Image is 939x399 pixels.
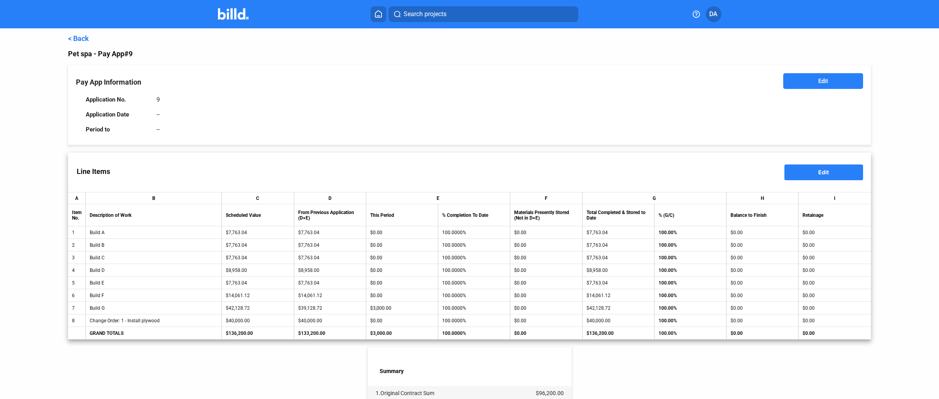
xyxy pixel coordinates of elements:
[802,255,867,260] div: $0.00
[731,255,794,260] div: $0.00
[706,6,721,22] button: DA
[76,78,141,86] span: Pay App Information
[157,96,160,103] div: 9
[587,280,650,286] div: $7,763.04
[587,268,650,273] div: $8,958.00
[587,230,650,235] div: $7,763.04
[68,192,86,204] th: A
[655,302,727,314] td: 100.00%
[802,293,867,298] div: $0.00
[655,277,727,289] td: 100.00%
[86,327,222,340] td: GRAND TOTALS
[72,268,81,273] div: 4
[438,204,510,226] th: % Completion To Date
[298,280,362,286] div: $7,763.04
[298,255,362,260] div: $7,763.04
[298,268,362,273] div: $8,958.00
[583,204,655,226] th: Total Completed & Stored to Date
[226,318,290,323] div: $40,000.00
[294,327,366,340] td: $133,200.00
[90,305,218,311] div: Build G
[226,242,290,248] div: $7,763.04
[802,280,867,286] div: $0.00
[68,34,89,42] a: < Back
[86,204,222,226] th: Description of Work
[731,242,794,248] div: $0.00
[90,255,218,260] div: Build C
[226,305,290,311] div: $42,128.72
[731,305,794,311] div: $0.00
[802,230,867,235] div: $0.00
[818,169,829,175] span: Edit
[731,280,794,286] div: $0.00
[655,314,727,327] td: 100.00%
[802,268,867,273] div: $0.00
[709,9,718,19] span: DA
[376,390,434,396] span: 1.Original Contract Sum
[802,305,867,311] div: $0.00
[389,6,578,22] button: Search projects
[783,73,863,89] button: Edit
[226,268,290,273] div: $8,958.00
[68,48,871,59] div: Pet spa - Pay App
[72,255,81,260] div: 3
[587,305,650,311] div: $42,128.72
[157,111,160,118] div: --
[510,327,582,340] td: $0.00
[536,386,572,396] td: $96,200.00
[68,204,86,226] th: Item No.
[587,255,650,260] div: $7,763.04
[90,318,218,323] div: Change Order: 1 - Install plywood
[366,204,438,226] th: This Period
[90,293,218,298] div: Build F
[587,293,650,298] div: $14,061.12
[583,327,655,340] td: $136,200.00
[68,159,119,183] label: Line Items
[366,192,511,204] th: E
[727,204,799,226] th: Balance to Finish
[72,318,81,323] div: 8
[404,9,446,19] span: Search projects
[124,50,133,58] span: #9
[380,368,572,376] label: Summary
[72,293,81,298] div: 6
[298,318,362,323] div: $40,000.00
[72,305,81,311] div: 7
[587,242,650,248] div: $7,763.04
[222,192,294,204] th: C
[72,230,81,235] div: 1
[222,204,294,226] th: Scheduled Value
[90,268,218,273] div: Build D
[222,327,294,340] td: $136,200.00
[90,242,218,248] div: Build B
[366,327,438,340] td: $3,000.00
[587,318,650,323] div: $40,000.00
[731,230,794,235] div: $0.00
[655,204,727,226] th: % (G/C)
[72,242,81,248] div: 2
[86,111,149,118] div: Application Date
[731,318,794,323] div: $0.00
[802,242,867,248] div: $0.00
[731,293,794,298] div: $0.00
[655,289,727,302] td: 100.00%
[86,126,149,133] div: Period to
[655,264,727,277] td: 100.00%
[655,239,727,251] td: 100.00%
[799,192,871,204] th: I
[226,255,290,260] div: $7,763.04
[218,8,249,20] img: Billd Company Logo
[727,192,799,204] th: H
[226,230,290,235] div: $7,763.04
[298,293,362,298] div: $14,061.12
[294,204,366,226] th: From Previous Application (D+E)
[86,192,222,204] th: B
[298,230,362,235] div: $7,763.04
[157,126,160,133] div: --
[655,226,727,239] td: 100.00%
[298,242,362,248] div: $7,763.04
[802,318,867,323] div: $0.00
[294,192,366,204] th: D
[298,305,362,311] div: $39,128.72
[90,280,218,286] div: Build E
